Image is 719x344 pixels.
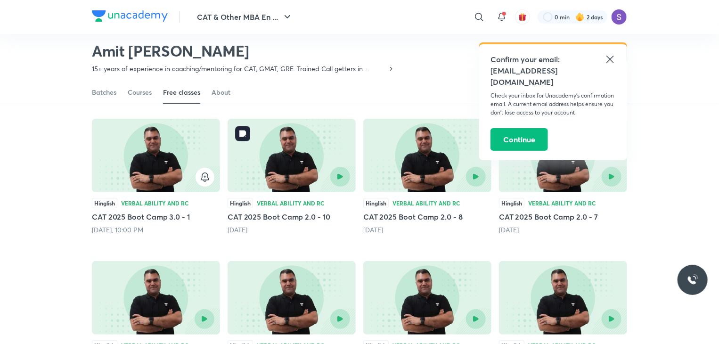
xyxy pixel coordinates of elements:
div: Hinglish [499,198,524,208]
button: Continue [490,128,548,151]
div: 1 day ago [228,225,356,235]
div: 8 days ago [499,225,627,235]
a: Company Logo [92,10,168,24]
h5: CAT 2025 Boot Camp 2.0 - 7 [499,211,627,222]
button: avatar [515,9,530,25]
p: 15+ years of experience in coaching/mentoring for CAT, GMAT, GRE. Trained Call getters in Persona... [92,64,387,74]
div: CAT 2025 Boot Camp 2.0 - 7 [499,119,627,235]
button: CAT & Other MBA En ... [191,8,299,26]
div: Hinglish [92,198,117,208]
div: Courses [128,88,152,97]
img: Company Logo [92,10,168,22]
a: Free classes [163,81,200,104]
h5: CAT 2025 Boot Camp 3.0 - 1 [92,211,220,222]
div: CAT 2025 Boot Camp 2.0 - 8 [363,119,491,235]
h5: CAT 2025 Boot Camp 2.0 - 8 [363,211,491,222]
div: Hinglish [363,198,389,208]
div: Free classes [163,88,200,97]
a: Batches [92,81,116,104]
a: Courses [128,81,152,104]
p: Check your inbox for Unacademy’s confirmation email. A current email address helps ensure you don... [490,91,616,117]
h5: [EMAIL_ADDRESS][DOMAIN_NAME] [490,65,616,88]
div: Batches [92,88,116,97]
h2: Amit [PERSON_NAME] [92,41,395,60]
h5: Confirm your email: [490,54,616,65]
img: Sapara Premji [611,9,627,25]
div: CAT 2025 Boot Camp 3.0 - 1 [92,119,220,235]
img: ttu [687,274,698,286]
div: CAT 2025 Boot Camp 2.0 - 10 [228,119,356,235]
div: Verbal Ability and RC [257,200,325,206]
div: Verbal Ability and RC [121,200,189,206]
div: About [212,88,230,97]
div: Hinglish [228,198,253,208]
div: 6 days ago [363,225,491,235]
h5: CAT 2025 Boot Camp 2.0 - 10 [228,211,356,222]
img: streak [575,12,585,22]
div: Verbal Ability and RC [528,200,596,206]
div: Verbal Ability and RC [392,200,460,206]
div: Today, 10:00 PM [92,225,220,235]
img: avatar [518,13,527,21]
a: About [212,81,230,104]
